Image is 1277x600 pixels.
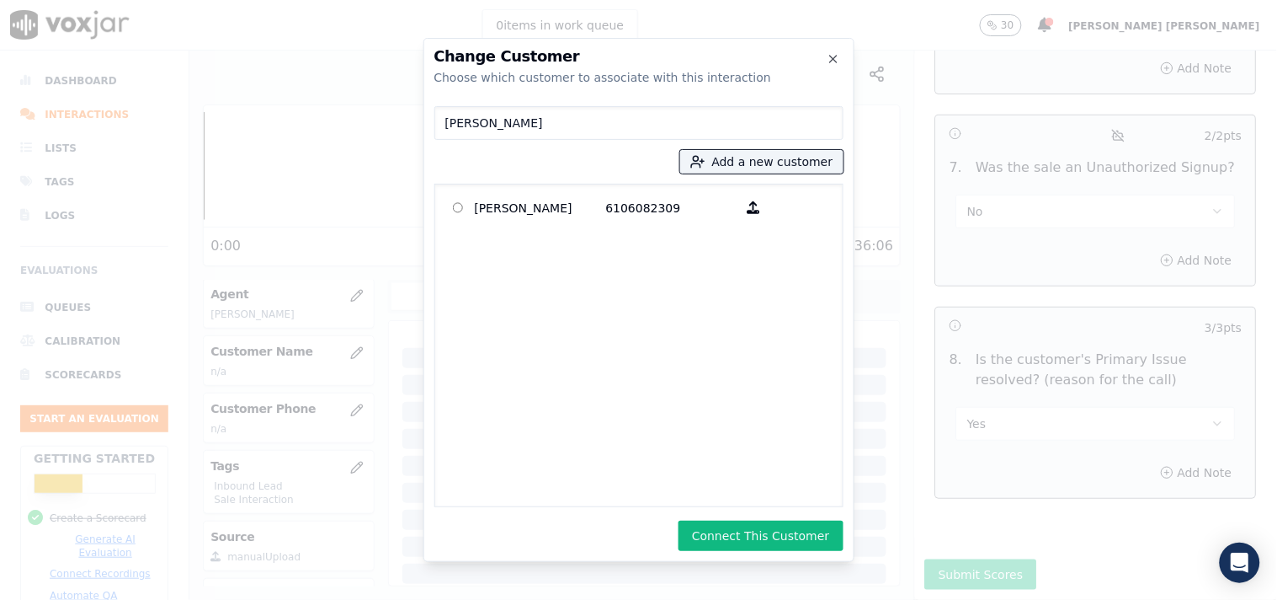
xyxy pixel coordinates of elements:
button: Add a new customer [680,150,843,174]
div: Open Intercom Messenger [1220,543,1260,583]
h2: Change Customer [434,49,843,64]
button: Connect This Customer [678,521,843,551]
p: 6106082309 [606,195,737,221]
div: Choose which customer to associate with this interaction [434,69,843,86]
button: [PERSON_NAME] 6106082309 [737,195,770,221]
input: Search Customers [434,106,843,140]
input: [PERSON_NAME] 6106082309 [453,202,464,213]
p: [PERSON_NAME] [475,195,606,221]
